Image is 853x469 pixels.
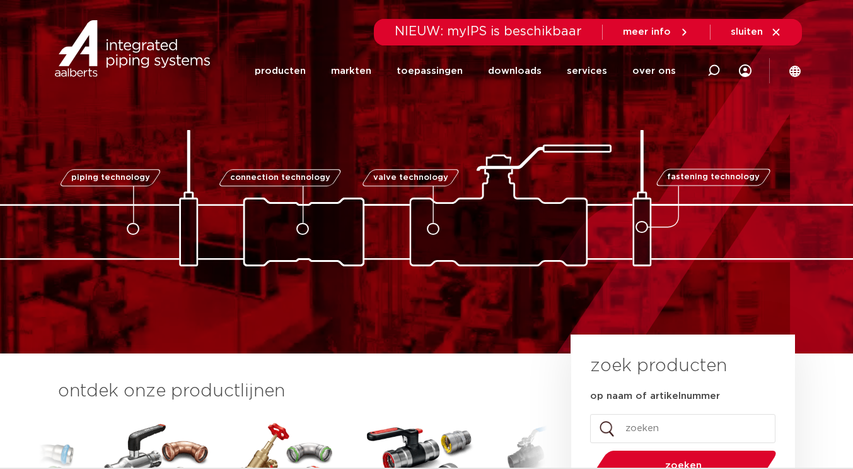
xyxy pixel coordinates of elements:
span: valve technology [373,174,448,182]
a: sluiten [731,27,782,38]
div: my IPS [739,45,751,97]
nav: Menu [255,45,676,97]
label: op naam of artikelnummer [590,390,720,403]
a: meer info [623,27,690,38]
span: meer info [623,27,671,37]
span: connection technology [229,174,330,182]
h3: zoek producten [590,353,727,379]
span: sluiten [731,27,763,37]
span: NIEUW: myIPS is beschikbaar [395,25,582,38]
h3: ontdek onze productlijnen [58,379,528,404]
a: markten [331,45,371,97]
a: producten [255,45,306,97]
span: fastening technology [667,174,760,182]
a: services [567,45,607,97]
a: over ons [632,45,676,97]
input: zoeken [590,414,775,443]
a: downloads [488,45,542,97]
a: toepassingen [397,45,463,97]
span: piping technology [71,174,150,182]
